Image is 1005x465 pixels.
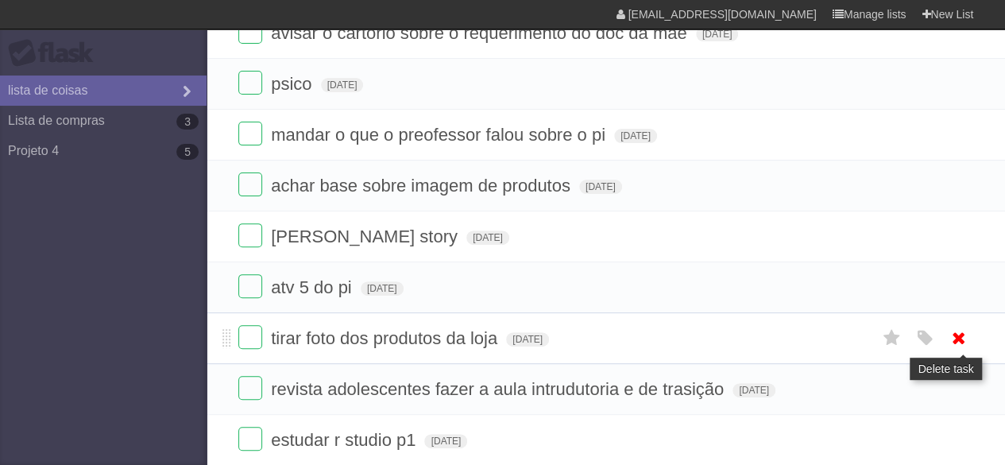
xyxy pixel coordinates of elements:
label: Done [238,172,262,196]
span: [DATE] [466,231,509,245]
b: 3 [176,114,199,130]
b: 5 [176,144,199,160]
span: [DATE] [614,129,657,143]
span: [DATE] [696,27,739,41]
span: atv 5 do pi [271,277,356,297]
span: revista adolescentes fazer a aula intrudutoria e de trasição [271,379,728,399]
label: Done [238,274,262,298]
span: mandar o que o preofessor falou sobre o pi [271,125,609,145]
span: [DATE] [424,434,467,448]
span: [DATE] [732,383,775,397]
label: Done [238,122,262,145]
label: Done [238,427,262,451]
span: [PERSON_NAME] story [271,227,462,246]
div: Flask [8,39,103,68]
label: Done [238,223,262,247]
label: Done [238,376,262,400]
label: Star task [876,325,906,351]
label: Done [238,20,262,44]
span: [DATE] [361,281,404,296]
label: Done [238,71,262,95]
span: [DATE] [506,332,549,347]
span: achar base sobre imagem de produtos [271,176,574,196]
span: [DATE] [321,78,364,92]
span: avisar o cartorio sobre o requerimento do doc da mae [271,23,690,43]
span: estudar r studio p1 [271,430,419,450]
span: tirar foto dos produtos da loja [271,328,501,348]
span: [DATE] [579,180,622,194]
label: Done [238,325,262,349]
span: psico [271,74,315,94]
